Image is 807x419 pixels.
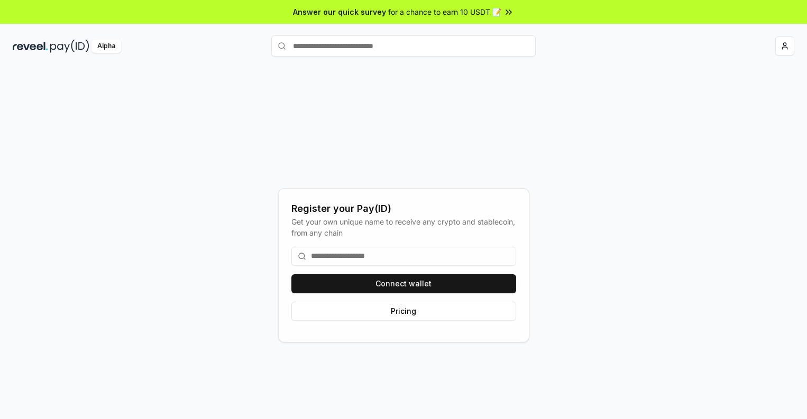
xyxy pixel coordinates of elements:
div: Alpha [91,40,121,53]
div: Register your Pay(ID) [291,201,516,216]
img: reveel_dark [13,40,48,53]
img: pay_id [50,40,89,53]
span: for a chance to earn 10 USDT 📝 [388,6,501,17]
span: Answer our quick survey [293,6,386,17]
button: Pricing [291,302,516,321]
button: Connect wallet [291,274,516,293]
div: Get your own unique name to receive any crypto and stablecoin, from any chain [291,216,516,238]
